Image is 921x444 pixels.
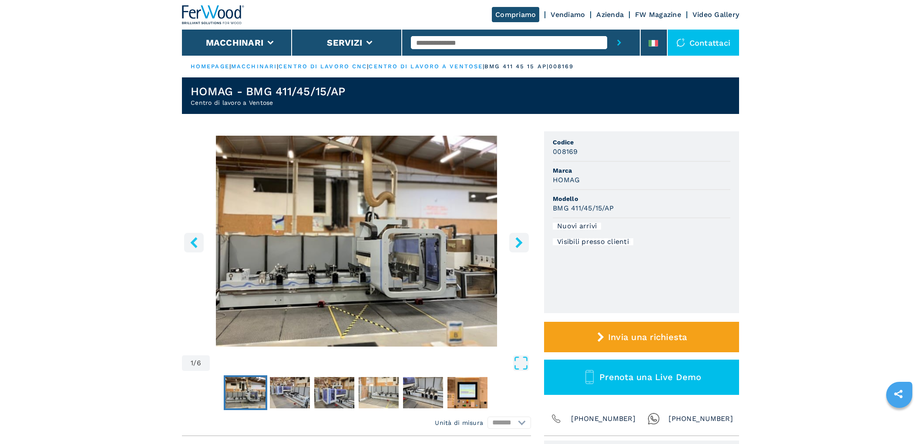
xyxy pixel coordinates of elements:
[553,194,730,203] span: Modello
[313,375,356,410] button: Go to Slide 3
[509,233,529,252] button: right-button
[270,377,310,408] img: 62f79eb15ccaa1ce67d6a3294369de9a
[607,30,631,56] button: submit-button
[571,413,635,425] span: [PHONE_NUMBER]
[193,360,196,367] span: /
[231,63,277,70] a: macchinari
[224,375,267,410] button: Go to Slide 1
[357,375,400,410] button: Go to Slide 4
[191,360,193,367] span: 1
[549,63,574,70] p: 008169
[191,84,345,98] h1: HOMAG - BMG 411/45/15/AP
[553,203,614,213] h3: BMG 411/45/15/AP
[206,37,264,48] button: Macchinari
[279,63,367,70] a: centro di lavoro cnc
[197,360,201,367] span: 6
[676,38,685,47] img: Contattaci
[544,322,739,352] button: Invia una richiesta
[446,375,489,410] button: Go to Slide 6
[887,383,909,405] a: sharethis
[182,375,531,410] nav: Thumbnail Navigation
[225,377,266,408] img: 3459df28f11eb0c7491f11816247b794
[550,413,562,425] img: Phone
[182,136,531,347] img: Centro di lavoro a Ventose HOMAG BMG 411/45/15/AP
[668,30,739,56] div: Contattaci
[447,377,487,408] img: 6de4313079a77a4d24f5b0e2ae3ac54f
[367,63,369,70] span: |
[182,5,245,24] img: Ferwood
[484,63,549,70] p: bmg 411 45 15 ap |
[692,10,739,19] a: Video Gallery
[191,63,229,70] a: HOMEPAGE
[229,63,231,70] span: |
[314,377,354,408] img: 2e2f5f39a39fb9049ab7cba5ab1c6b8a
[553,175,580,185] h3: HOMAG
[483,63,484,70] span: |
[182,136,531,347] div: Go to Slide 1
[596,10,624,19] a: Azienda
[327,37,362,48] button: Servizi
[401,375,445,410] button: Go to Slide 5
[359,377,399,408] img: f72e9e767a193929a3eb14ca15953aa3
[608,332,687,342] span: Invia una richiesta
[435,418,483,427] em: Unità di misura
[268,375,312,410] button: Go to Slide 2
[669,413,733,425] span: [PHONE_NUMBER]
[635,10,681,19] a: FW Magazine
[648,413,660,425] img: Whatsapp
[544,360,739,395] button: Prenota una Live Demo
[492,7,539,22] a: Compriamo
[553,238,633,245] div: Visibili presso clienti
[553,138,730,147] span: Codice
[277,63,279,70] span: |
[191,98,345,107] h2: Centro di lavoro a Ventose
[403,377,443,408] img: f5902a97cd891804419ac8b8a446f270
[553,147,578,157] h3: 008169
[551,10,585,19] a: Vendiamo
[553,223,601,230] div: Nuovi arrivi
[369,63,483,70] a: centro di lavoro a ventose
[212,355,529,371] button: Open Fullscreen
[184,233,204,252] button: left-button
[553,166,730,175] span: Marca
[599,372,701,382] span: Prenota una Live Demo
